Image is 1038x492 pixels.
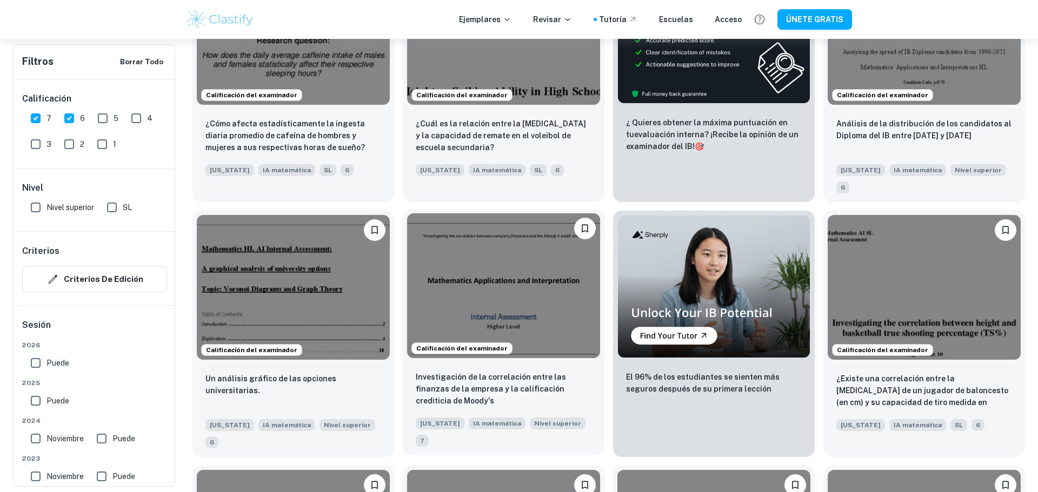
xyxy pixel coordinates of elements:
button: Criterios de edición [22,266,167,292]
button: Inicie sesión para marcar ejemplos como favoritos [574,218,596,239]
font: Un análisis gráfico de las opciones universitarias. [205,374,336,395]
button: Ayuda y comentarios [750,10,769,29]
p: ¿Cuál es la relación entre la altura y la capacidad de remate en el voleibol de escuela secundaria? [416,118,591,153]
img: Miniatura de ejemplo de IA de matemáticas: Un análisis gráfico de las opciones universitarias [197,215,390,360]
font: [US_STATE] [420,420,460,427]
font: ¿ Quieres obtener la máxima puntuación en tu [626,118,788,139]
a: Tutoría [599,14,637,25]
font: [US_STATE] [210,166,250,174]
font: El 96% de los estudiantes se sienten más seguros después de su primera lección [626,373,780,393]
font: ¿Cuál es la relación entre la [MEDICAL_DATA] y la capacidad de remate en el voleibol de escuela s... [416,119,586,152]
font: 6 [80,114,85,123]
font: Calificación del examinador [416,345,508,352]
font: Nivel superior [324,421,371,429]
font: Criterios [22,246,59,256]
font: 4 [147,114,152,123]
font: 6 [210,439,214,446]
font: 2025 [22,379,41,387]
font: Nivel superior [955,166,1002,174]
font: Revisar [533,15,561,24]
font: [US_STATE] [841,421,881,429]
a: Calificación del examinadorInicie sesión para marcar ejemplos como favoritosUn análisis gráfico d... [192,211,394,457]
font: SL [534,166,542,174]
font: IA matemática [473,166,521,174]
button: Borrar todo [117,53,166,70]
font: Puede [46,359,69,367]
font: Filtros [22,56,54,67]
font: IA matemática [894,421,942,429]
font: 6 [345,166,349,174]
font: Puede [112,472,135,481]
font: [US_STATE] [420,166,460,174]
font: Tutoría [599,15,627,24]
font: 6 [841,184,845,191]
img: Logotipo de Clastify [186,9,255,30]
font: SL [324,166,332,174]
a: Uña del pulgarEl 96% de los estudiantes se sienten más seguros después de su primera lección [613,211,815,457]
font: 2026 [22,341,41,349]
font: 5 [114,114,118,123]
font: Nivel [22,183,43,193]
font: 7 [46,114,51,123]
font: IA matemática [894,166,942,174]
font: 2023 [22,455,41,462]
font: Acceso [715,15,742,24]
font: Sesión [22,320,51,330]
p: Investigación de la correlación entre las finanzas de la empresa y la calificación crediticia de ... [416,371,591,407]
img: Miniatura de ejemplo de IA de matemáticas: ¿Existe una correlación entre la altura? [828,215,1021,360]
font: Calificación del examinador [206,91,297,99]
p: Un análisis gráfico de las opciones universitarias. [205,373,381,396]
img: Uña del pulgar [617,215,810,359]
font: Puede [112,434,135,443]
font: Calificación [22,93,71,104]
font: Calificación del examinador [206,346,297,354]
button: Inicie sesión para marcar ejemplos como favoritos [995,219,1016,241]
font: [US_STATE] [210,421,250,429]
p: Análisis de la distribución de los candidatos al Diploma del IB entre 1990 y 2021 [836,118,1012,141]
font: evaluación interna [634,130,704,139]
font: Investigación de la correlación entre las finanzas de la empresa y la calificación crediticia de ... [416,373,566,405]
font: Borrar todo [120,58,163,66]
font: 3 [46,140,51,149]
font: ¿Cómo afecta estadísticamente la ingesta diaria promedio de cafeína de hombres y mujeres a sus re... [205,119,365,152]
font: Puede [46,396,69,405]
a: Escuelas [659,14,693,25]
font: Noviembre [46,434,84,443]
img: Miniatura de ejemplo de IA de matemáticas: Investigación de la correlación entre co [407,213,600,358]
font: 1 [113,140,116,149]
font: Calificación del examinador [837,91,928,99]
font: 6 [976,421,980,429]
font: SL [955,421,963,429]
font: ¿Existe una correlación entre la [MEDICAL_DATA] de un jugador de baloncesto (en cm) y su capacida... [836,374,1008,419]
font: IA matemática [263,166,311,174]
p: ¿Cómo afecta estadísticamente la ingesta diaria promedio de cafeína de hombres y mujeres a sus re... [205,118,381,153]
font: [US_STATE] [841,166,881,174]
a: Acceso [715,14,742,25]
font: 7 [420,437,424,444]
font: 🎯 [695,142,704,151]
font: ? ¡Recibe la opinión de un examinador del IB! [626,130,799,151]
font: Criterios de edición [64,275,143,284]
font: 2024 [22,417,41,424]
font: Calificación del examinador [416,91,508,99]
font: Noviembre [46,472,84,481]
button: ÚNETE GRATIS [777,9,852,29]
font: 2 [80,140,84,149]
font: Nivel superior [534,420,581,427]
font: Análisis de la distribución de los candidatos al Diploma del IB entre [DATE] y [DATE] [836,119,1012,140]
a: Calificación del examinadorInicie sesión para marcar ejemplos como favoritosInvestigación de la c... [403,211,604,457]
a: Calificación del examinadorInicie sesión para marcar ejemplos como favoritos¿Existe una correlaci... [823,211,1025,457]
p: ¿Existe una correlación entre la altura de un jugador de baloncesto (en cm) y su capacidad de tir... [836,373,1012,409]
font: Escuelas [659,15,693,24]
font: Nivel superior [46,203,94,212]
font: IA matemática [473,420,521,427]
font: IA matemática [263,421,311,429]
button: Inicie sesión para marcar ejemplos como favoritos [364,219,385,241]
font: ÚNETE GRATIS [786,16,843,24]
font: SL [123,203,132,212]
font: Calificación del examinador [837,346,928,354]
font: Ejemplares [459,15,501,24]
font: 6 [555,166,560,174]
